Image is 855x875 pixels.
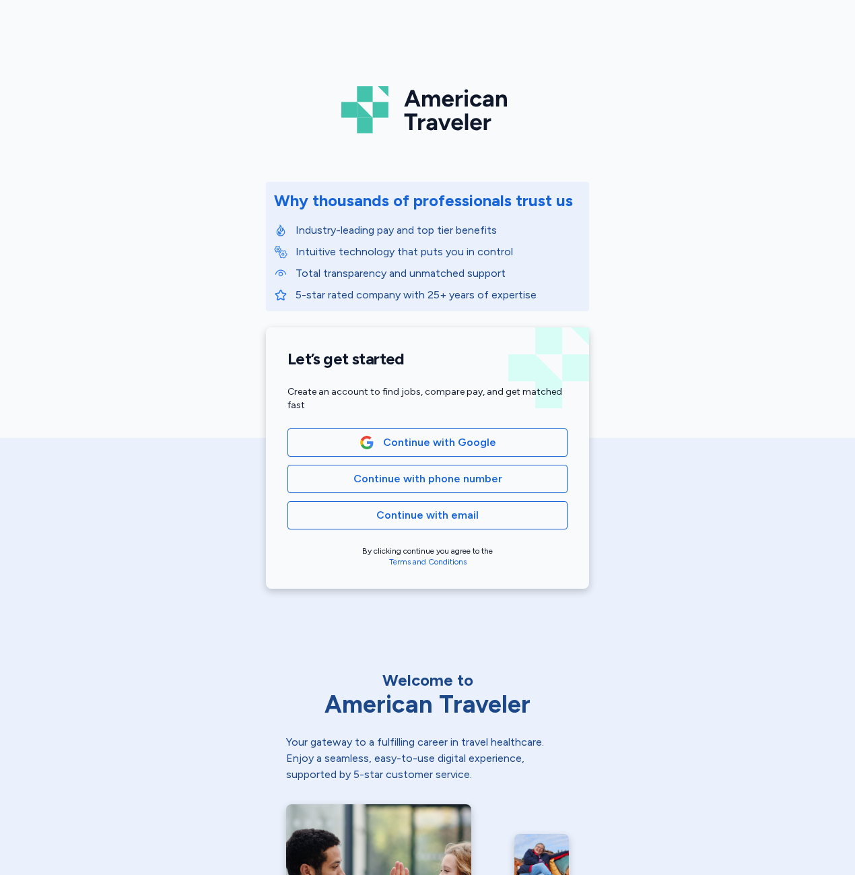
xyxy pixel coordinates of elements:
button: Google LogoContinue with Google [287,428,568,457]
button: Continue with phone number [287,465,568,493]
span: Continue with email [376,507,479,523]
a: Terms and Conditions [389,557,467,566]
div: American Traveler [286,691,569,718]
span: Continue with phone number [353,471,502,487]
img: Logo [341,81,514,139]
img: Google Logo [360,435,374,450]
div: Create an account to find jobs, compare pay, and get matched fast [287,385,568,412]
div: Your gateway to a fulfilling career in travel healthcare. Enjoy a seamless, easy-to-use digital e... [286,734,569,783]
div: Why thousands of professionals trust us [274,190,573,212]
p: 5-star rated company with 25+ years of expertise [296,287,581,303]
div: By clicking continue you agree to the [287,546,568,567]
p: Total transparency and unmatched support [296,265,581,282]
h1: Let’s get started [287,349,568,369]
p: Intuitive technology that puts you in control [296,244,581,260]
p: Industry-leading pay and top tier benefits [296,222,581,238]
span: Continue with Google [383,434,496,451]
button: Continue with email [287,501,568,529]
div: Welcome to [286,670,569,691]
